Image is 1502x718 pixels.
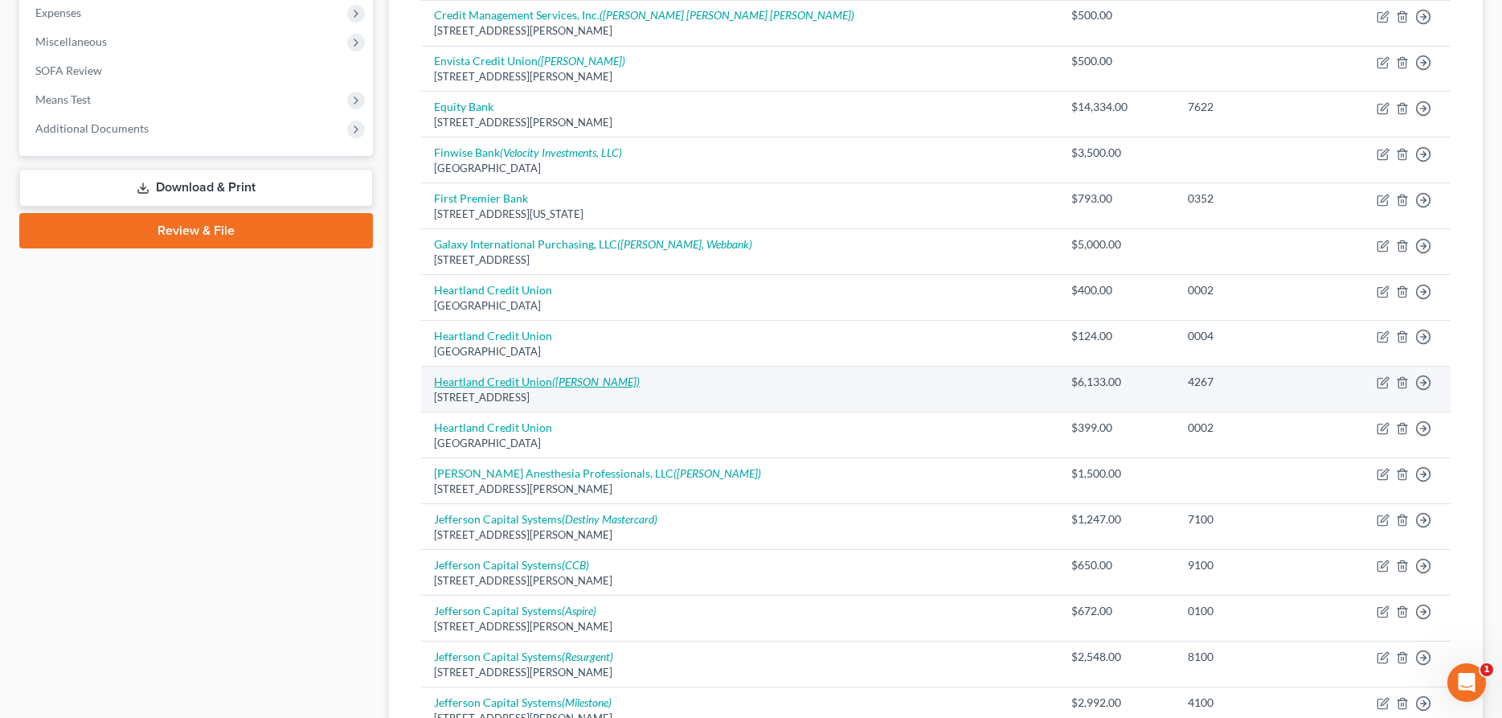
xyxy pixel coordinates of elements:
div: $500.00 [1071,7,1163,23]
div: 0004 [1188,328,1313,344]
div: 0002 [1188,282,1313,298]
div: 7100 [1188,511,1313,527]
i: ([PERSON_NAME]) [552,375,640,388]
div: 9100 [1188,557,1313,573]
div: $124.00 [1071,328,1163,344]
div: $793.00 [1071,191,1163,207]
div: [STREET_ADDRESS][PERSON_NAME] [434,115,1045,130]
div: [STREET_ADDRESS][PERSON_NAME] [434,573,1045,589]
a: Review & File [19,213,373,248]
a: SOFA Review [23,56,373,85]
a: Credit Management Services, Inc.([PERSON_NAME] [PERSON_NAME] [PERSON_NAME]) [434,8,854,22]
span: Miscellaneous [35,35,107,48]
div: $3,500.00 [1071,145,1163,161]
div: [GEOGRAPHIC_DATA] [434,298,1045,314]
span: Means Test [35,92,91,106]
span: SOFA Review [35,64,102,77]
i: ([PERSON_NAME]) [673,466,761,480]
i: ([PERSON_NAME] [PERSON_NAME] [PERSON_NAME]) [600,8,854,22]
div: $1,247.00 [1071,511,1163,527]
span: Expenses [35,6,81,19]
div: [STREET_ADDRESS][PERSON_NAME] [434,665,1045,680]
div: $2,992.00 [1071,695,1163,711]
div: [STREET_ADDRESS][PERSON_NAME] [434,619,1045,634]
i: (Resurgent) [562,650,613,663]
div: [STREET_ADDRESS][PERSON_NAME] [434,527,1045,543]
a: [PERSON_NAME] Anesthesia Professionals, LLC([PERSON_NAME]) [434,466,761,480]
a: Heartland Credit Union [434,421,552,434]
i: (Aspire) [562,604,596,617]
i: (CCB) [562,558,589,572]
a: Heartland Credit Union [434,283,552,297]
div: 4100 [1188,695,1313,711]
div: 0352 [1188,191,1313,207]
div: [STREET_ADDRESS] [434,390,1045,405]
div: 0002 [1188,420,1313,436]
a: Jefferson Capital Systems(Destiny Mastercard) [434,512,657,526]
div: 0100 [1188,603,1313,619]
span: 1 [1480,663,1493,676]
iframe: Intercom live chat [1447,663,1486,702]
a: First Premier Bank [434,191,528,205]
div: [STREET_ADDRESS][US_STATE] [434,207,1045,222]
a: Envista Credit Union([PERSON_NAME]) [434,54,625,68]
div: 7622 [1188,99,1313,115]
div: $5,000.00 [1071,236,1163,252]
div: [STREET_ADDRESS] [434,252,1045,268]
div: [STREET_ADDRESS][PERSON_NAME] [434,69,1045,84]
a: Heartland Credit Union [434,329,552,343]
div: $672.00 [1071,603,1163,619]
div: $500.00 [1071,53,1163,69]
div: $650.00 [1071,557,1163,573]
i: (Velocity Investments, LLC) [500,146,622,159]
a: Jefferson Capital Systems(Aspire) [434,604,596,617]
a: Jefferson Capital Systems(Resurgent) [434,650,613,663]
div: $400.00 [1071,282,1163,298]
div: [GEOGRAPHIC_DATA] [434,344,1045,359]
div: 8100 [1188,649,1313,665]
span: Additional Documents [35,121,149,135]
div: $6,133.00 [1071,374,1163,390]
i: (Destiny Mastercard) [562,512,657,526]
div: $2,548.00 [1071,649,1163,665]
i: (Milestone) [562,695,612,709]
a: Heartland Credit Union([PERSON_NAME]) [434,375,640,388]
i: ([PERSON_NAME], Webbank) [617,237,752,251]
div: [GEOGRAPHIC_DATA] [434,436,1045,451]
a: Finwise Bank(Velocity Investments, LLC) [434,146,622,159]
a: Equity Bank [434,100,493,113]
a: Download & Print [19,169,373,207]
a: Jefferson Capital Systems(Milestone) [434,695,612,709]
div: $399.00 [1071,420,1163,436]
div: [GEOGRAPHIC_DATA] [434,161,1045,176]
div: 4267 [1188,374,1313,390]
div: $1,500.00 [1071,466,1163,482]
a: Jefferson Capital Systems(CCB) [434,558,589,572]
a: Galaxy International Purchasing, LLC([PERSON_NAME], Webbank) [434,237,752,251]
div: $14,334.00 [1071,99,1163,115]
div: [STREET_ADDRESS][PERSON_NAME] [434,23,1045,39]
div: [STREET_ADDRESS][PERSON_NAME] [434,482,1045,497]
i: ([PERSON_NAME]) [538,54,625,68]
